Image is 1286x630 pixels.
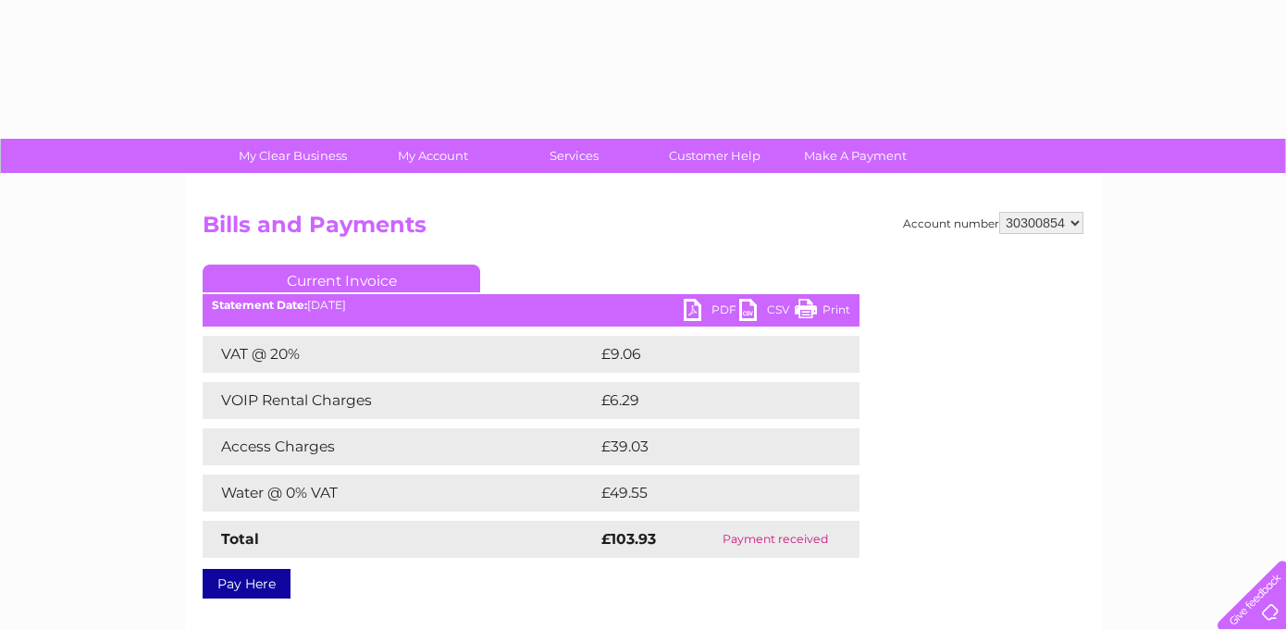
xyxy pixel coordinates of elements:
div: Account number [903,212,1083,234]
a: Print [795,299,850,326]
td: £6.29 [597,382,816,419]
td: £39.03 [597,428,822,465]
td: Access Charges [203,428,597,465]
a: My Account [357,139,510,173]
a: Make A Payment [779,139,932,173]
td: Water @ 0% VAT [203,475,597,512]
a: Current Invoice [203,265,480,292]
td: VAT @ 20% [203,336,597,373]
a: PDF [684,299,739,326]
a: Customer Help [638,139,791,173]
td: £49.55 [597,475,822,512]
strong: Total [221,530,259,548]
a: Pay Here [203,569,291,599]
a: Services [498,139,650,173]
h2: Bills and Payments [203,212,1083,247]
td: Payment received [691,521,859,558]
a: My Clear Business [216,139,369,173]
a: CSV [739,299,795,326]
div: [DATE] [203,299,859,312]
strong: £103.93 [601,530,656,548]
td: VOIP Rental Charges [203,382,597,419]
b: Statement Date: [212,298,307,312]
td: £9.06 [597,336,818,373]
